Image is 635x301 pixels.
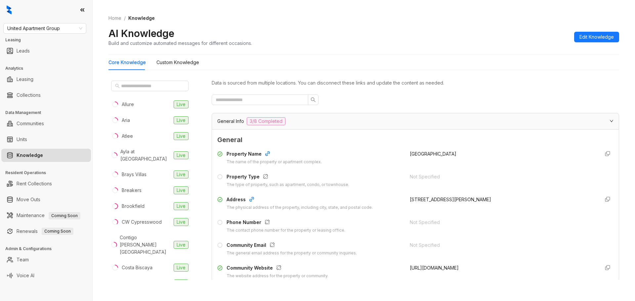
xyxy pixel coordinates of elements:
[49,212,80,219] span: Coming Soon
[17,253,29,266] a: Team
[1,209,91,222] li: Maintenance
[212,79,619,87] div: Data is sourced from multiple locations. You can disconnect these links and update the content as...
[5,65,92,71] h3: Analytics
[579,33,614,41] span: Edit Knowledge
[174,241,189,249] span: Live
[227,182,349,188] div: The type of property, such as apartment, condo, or townhouse.
[174,132,189,140] span: Live
[610,119,614,123] span: expanded
[174,264,189,272] span: Live
[128,15,155,21] span: Knowledge
[107,15,123,22] a: Home
[17,193,40,206] a: Move Outs
[122,171,147,178] div: Brays Villas
[122,101,134,108] div: Allure
[122,264,152,271] div: Costa Biscaya
[217,118,244,125] span: General Info
[122,203,145,210] div: Brookfield
[17,117,44,130] a: Communities
[7,23,82,33] span: United Apartment Group
[410,196,594,203] div: [STREET_ADDRESS][PERSON_NAME]
[156,59,199,66] div: Custom Knowledge
[1,133,91,146] li: Units
[227,250,357,256] div: The general email address for the property or community inquiries.
[1,193,91,206] li: Move Outs
[217,135,614,145] span: General
[174,280,189,287] span: Live
[120,148,171,163] div: Ayla at [GEOGRAPHIC_DATA]
[124,15,126,22] li: /
[17,269,34,282] a: Voice AI
[174,218,189,226] span: Live
[410,242,594,249] div: Not Specified
[7,5,12,15] img: logo
[17,225,73,238] a: RenewalsComing Soon
[108,40,252,47] div: Build and customize automated messages for different occasions.
[42,228,73,235] span: Coming Soon
[1,269,91,282] li: Voice AI
[17,44,30,57] a: Leads
[122,187,142,194] div: Breakers
[227,159,322,165] div: The name of the property or apartment complex.
[1,225,91,238] li: Renewals
[227,227,345,234] div: The contact phone number for the property or leasing office.
[174,202,189,210] span: Live
[227,205,373,211] div: The physical address of the property, including city, state, and postal code.
[410,265,459,271] span: [URL][DOMAIN_NAME]
[227,173,349,182] div: Property Type
[108,59,146,66] div: Core Knowledge
[17,133,27,146] a: Units
[174,151,189,159] span: Live
[227,150,322,159] div: Property Name
[122,132,133,140] div: Atlee
[1,73,91,86] li: Leasing
[247,117,285,125] span: 3/8 Completed
[5,170,92,176] h3: Resident Operations
[17,73,33,86] a: Leasing
[17,89,41,102] a: Collections
[574,32,619,42] button: Edit Knowledge
[108,27,174,40] h2: AI Knowledge
[174,170,189,178] span: Live
[174,186,189,194] span: Live
[174,116,189,124] span: Live
[410,173,594,180] div: Not Specified
[1,89,91,102] li: Collections
[1,117,91,130] li: Communities
[227,273,328,279] div: The website address for the property or community.
[227,264,328,273] div: Community Website
[227,196,373,205] div: Address
[122,117,130,124] div: Aria
[5,37,92,43] h3: Leasing
[1,149,91,162] li: Knowledge
[115,84,120,88] span: search
[120,234,171,256] div: Contigo [PERSON_NAME][GEOGRAPHIC_DATA]
[212,113,619,129] div: General Info3/8 Completed
[5,110,92,116] h3: Data Management
[17,149,43,162] a: Knowledge
[17,177,52,190] a: Rent Collections
[410,151,456,157] span: [GEOGRAPHIC_DATA]
[311,97,316,102] span: search
[1,253,91,266] li: Team
[122,218,162,226] div: CW Cypresswood
[1,177,91,190] li: Rent Collections
[1,44,91,57] li: Leads
[227,242,357,250] div: Community Email
[174,100,189,108] span: Live
[227,219,345,227] div: Phone Number
[5,246,92,252] h3: Admin & Configurations
[410,219,594,226] div: Not Specified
